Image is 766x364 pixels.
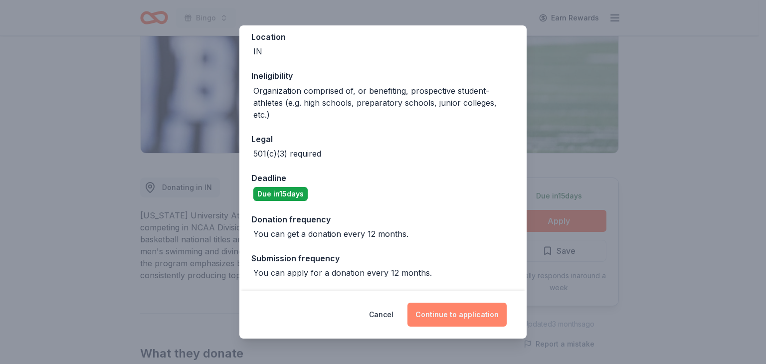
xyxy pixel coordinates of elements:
[251,172,515,184] div: Deadline
[251,213,515,226] div: Donation frequency
[253,148,321,160] div: 501(c)(3) required
[253,85,515,121] div: Organization comprised of, or benefiting, prospective student-athletes (e.g. high schools, prepar...
[369,303,393,327] button: Cancel
[253,267,432,279] div: You can apply for a donation every 12 months.
[251,30,515,43] div: Location
[253,187,308,201] div: Due in 15 days
[251,252,515,265] div: Submission frequency
[251,133,515,146] div: Legal
[253,228,408,240] div: You can get a donation every 12 months.
[251,69,515,82] div: Ineligibility
[407,303,507,327] button: Continue to application
[253,45,262,57] div: IN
